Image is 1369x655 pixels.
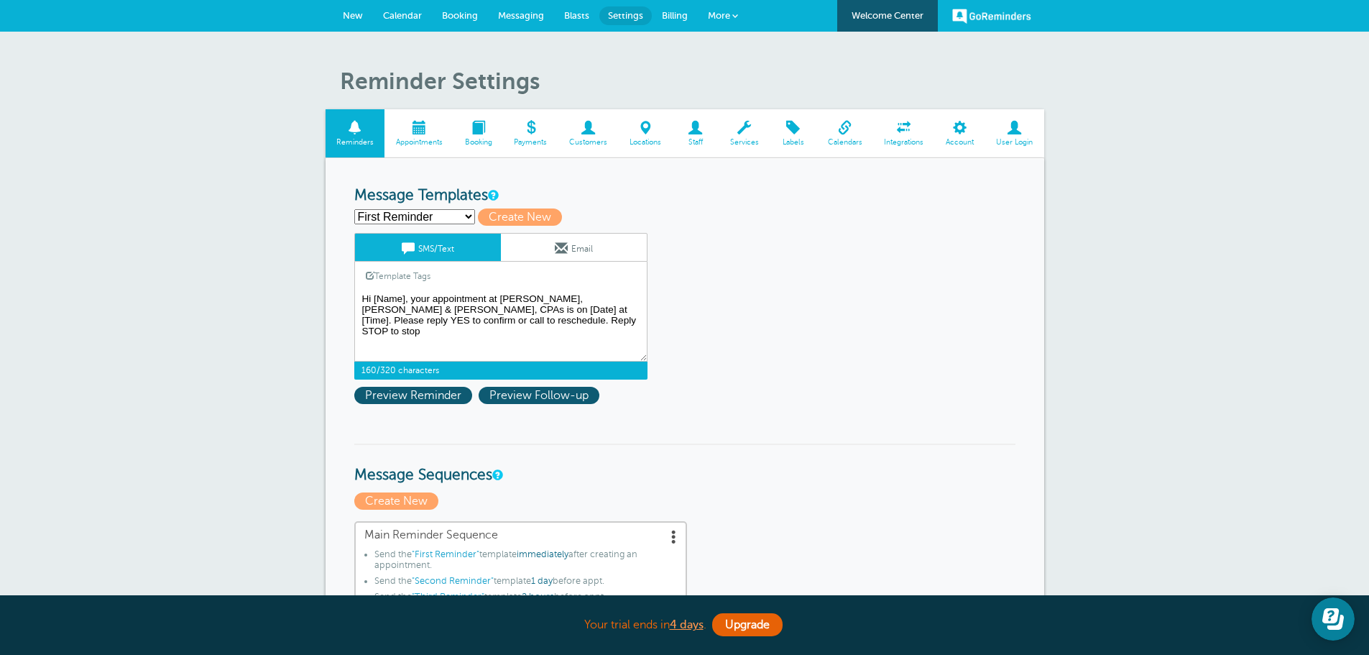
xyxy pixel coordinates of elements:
a: Template Tags [355,262,441,290]
span: "First Reminder" [412,549,479,559]
a: Email [501,234,647,261]
li: Send the template after creating an appointment. [374,549,677,576]
a: Booking [453,109,503,157]
span: Preview Reminder [354,387,472,404]
span: Create New [478,209,562,226]
a: Preview Follow-up [479,389,603,402]
span: 1 day [531,576,553,586]
span: 2 hours [522,592,554,602]
span: Preview Follow-up [479,387,599,404]
span: Services [726,138,762,147]
a: Integrations [873,109,935,157]
a: Appointments [384,109,453,157]
span: "Third Reminder" [412,592,484,602]
span: User Login [992,138,1037,147]
a: Upgrade [712,613,783,636]
span: Billing [662,10,688,21]
span: Settings [608,10,643,21]
a: Labels [770,109,816,157]
span: Calendar [383,10,422,21]
li: Send the template before appt. [374,592,677,608]
a: Main Reminder Sequence Send the"First Reminder"templateimmediatelyafter creating an appointment.S... [354,521,687,615]
span: Integrations [880,138,928,147]
a: Account [935,109,985,157]
a: This is the wording for your reminder and follow-up messages. You can create multiple templates i... [488,191,497,200]
span: immediately [517,549,568,559]
a: Customers [558,109,619,157]
a: SMS/Text [355,234,501,261]
span: Booking [442,10,478,21]
span: Reminders [333,138,378,147]
span: Appointments [392,138,446,147]
a: Staff [672,109,719,157]
span: Locations [626,138,665,147]
a: Calendars [816,109,873,157]
textarea: Hi [Name], your appointment at [PERSON_NAME], [PERSON_NAME] & [PERSON_NAME], CPAs is on [Date] at... [354,290,647,362]
iframe: Resource center [1312,597,1355,641]
a: Locations [619,109,673,157]
span: Main Reminder Sequence [364,528,677,542]
span: Blasts [564,10,589,21]
span: Booking [461,138,496,147]
span: Calendars [824,138,866,147]
h1: Reminder Settings [340,68,1044,95]
h3: Message Templates [354,187,1015,205]
span: Create New [354,493,438,510]
span: Customers [566,138,612,147]
span: "Second Reminder" [412,576,494,586]
a: Settings [599,6,652,25]
a: Payments [503,109,558,157]
span: More [708,10,730,21]
span: Payments [510,138,551,147]
span: 160/320 characters [354,362,647,379]
span: Staff [679,138,711,147]
a: Message Sequences allow you to setup multiple reminder schedules that can use different Message T... [492,470,501,480]
a: Services [719,109,770,157]
a: 4 days [670,618,704,631]
a: Preview Reminder [354,389,479,402]
span: Labels [777,138,809,147]
span: New [343,10,363,21]
a: Create New [354,495,442,508]
span: Messaging [498,10,544,21]
a: User Login [985,109,1044,157]
a: Create New [478,211,568,224]
div: Your trial ends in . [326,610,1044,641]
li: Send the template before appt. [374,576,677,592]
h3: Message Sequences [354,444,1015,485]
span: Account [942,138,978,147]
